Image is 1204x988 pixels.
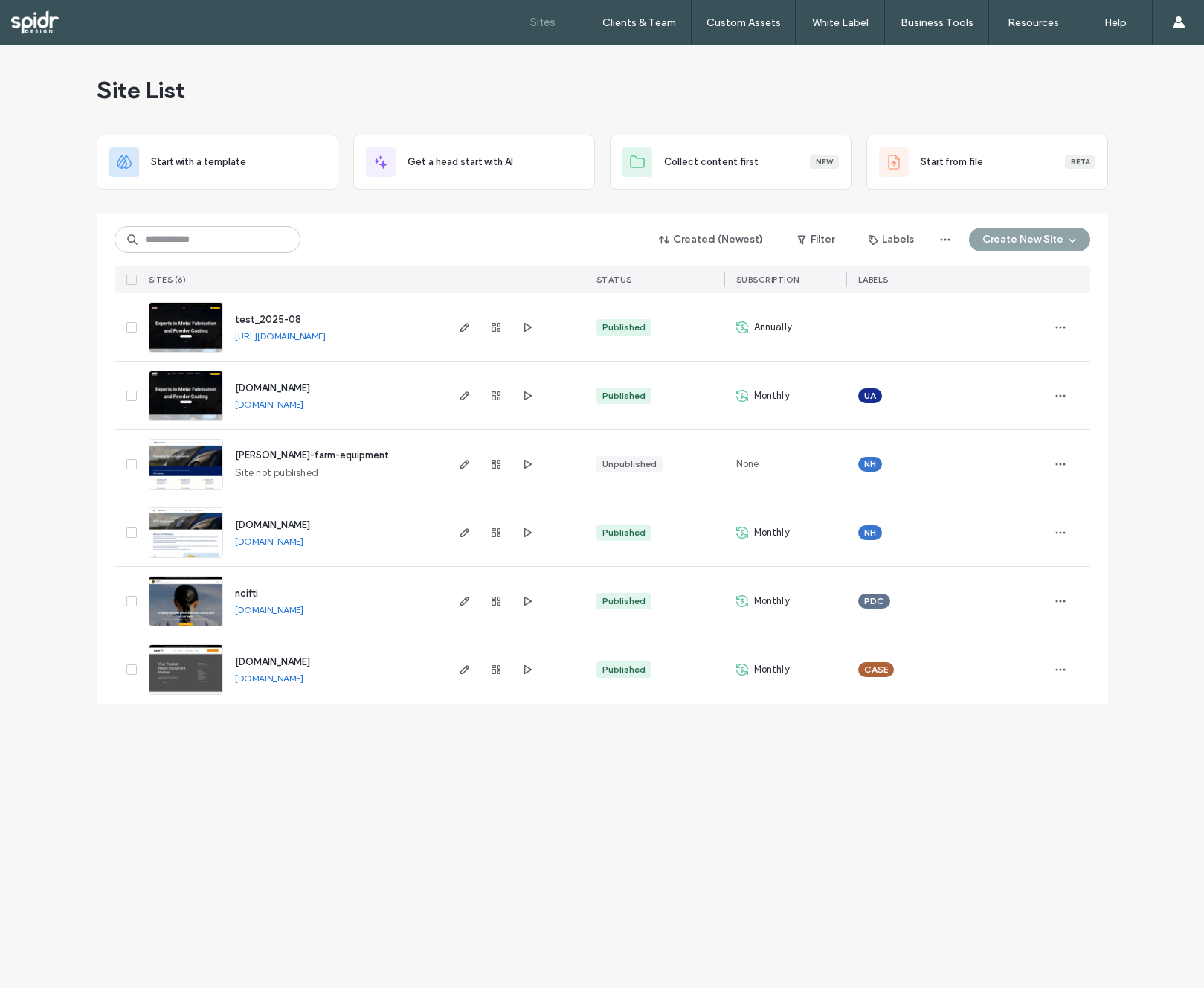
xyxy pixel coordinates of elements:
a: [DOMAIN_NAME] [235,673,303,684]
span: SITES (6) [149,275,187,285]
span: PDC [864,594,884,608]
div: Published [602,526,646,539]
span: Monthly [754,662,790,677]
span: Monthly [754,525,790,540]
a: [DOMAIN_NAME] [235,399,303,410]
div: Start with a template [97,135,338,190]
a: ncifti [235,588,258,599]
a: [DOMAIN_NAME] [235,382,310,394]
div: Start from fileBeta [866,135,1108,190]
label: White Label [812,16,869,29]
button: Create New Site [969,228,1090,251]
div: Published [602,594,646,608]
div: Collect content firstNew [610,135,852,190]
span: Annually [754,320,793,335]
span: Start with a template [151,155,246,170]
button: Labels [855,228,927,251]
a: [DOMAIN_NAME] [235,536,303,547]
a: [PERSON_NAME]-farm-equipment [235,449,389,461]
span: NH [864,526,876,539]
span: Site List [97,75,185,105]
span: Collect content first [664,155,759,170]
span: SUBSCRIPTION [736,275,799,285]
label: Resources [1008,16,1059,29]
div: Published [602,389,646,402]
div: Get a head start with AI [353,135,595,190]
label: Business Tools [901,16,973,29]
label: Help [1104,16,1127,29]
div: Published [602,321,646,334]
a: [URL][DOMAIN_NAME] [235,330,326,341]
span: STATUS [596,275,632,285]
label: Clients & Team [602,16,676,29]
div: Beta [1065,155,1095,169]
div: New [810,155,839,169]
label: Custom Assets [706,16,781,29]
span: CASE [864,663,888,676]
a: test_2025-08 [235,314,301,325]
span: NH [864,458,876,471]
span: Start from file [921,155,983,170]
span: LABELS [858,275,889,285]
span: Site not published [235,466,319,481]
span: Monthly [754,594,790,609]
span: Help [34,10,65,24]
a: [DOMAIN_NAME] [235,604,303,615]
span: UA [864,389,876,402]
label: Sites [530,16,556,29]
div: Unpublished [602,458,657,471]
button: Created (Newest) [646,228,776,251]
button: Filter [782,228,849,251]
span: Get a head start with AI [408,155,513,170]
a: [DOMAIN_NAME] [235,519,310,530]
span: None [736,457,759,472]
a: [DOMAIN_NAME] [235,656,310,667]
div: Published [602,663,646,676]
span: Monthly [754,388,790,403]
